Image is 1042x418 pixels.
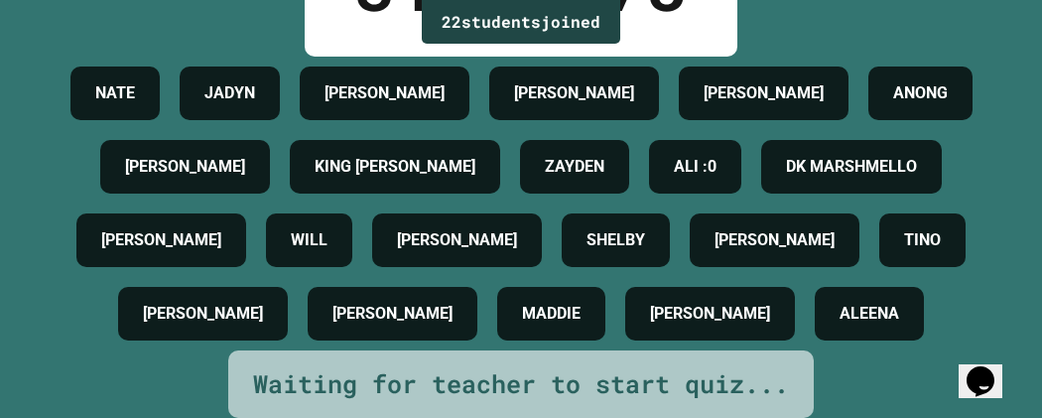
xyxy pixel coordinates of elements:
h4: [PERSON_NAME] [143,302,263,326]
h4: ZAYDEN [545,155,604,179]
h4: MADDIE [522,302,581,326]
h4: SHELBY [586,228,645,252]
h4: [PERSON_NAME] [332,302,453,326]
h4: KING [PERSON_NAME] [315,155,475,179]
h4: [PERSON_NAME] [704,81,824,105]
h4: WILL [291,228,327,252]
h4: [PERSON_NAME] [715,228,835,252]
h4: [PERSON_NAME] [125,155,245,179]
h4: ALI :0 [674,155,716,179]
h4: DK MARSHMELLO [786,155,917,179]
h4: ALEENA [840,302,899,326]
h4: NATE [95,81,135,105]
h4: ANONG [893,81,948,105]
div: Waiting for teacher to start quiz... [253,365,789,403]
h4: [PERSON_NAME] [650,302,770,326]
h4: [PERSON_NAME] [397,228,517,252]
h4: [PERSON_NAME] [101,228,221,252]
iframe: chat widget [959,339,1022,398]
h4: TINO [904,228,941,252]
h4: JADYN [204,81,255,105]
h4: [PERSON_NAME] [514,81,634,105]
h4: [PERSON_NAME] [325,81,445,105]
